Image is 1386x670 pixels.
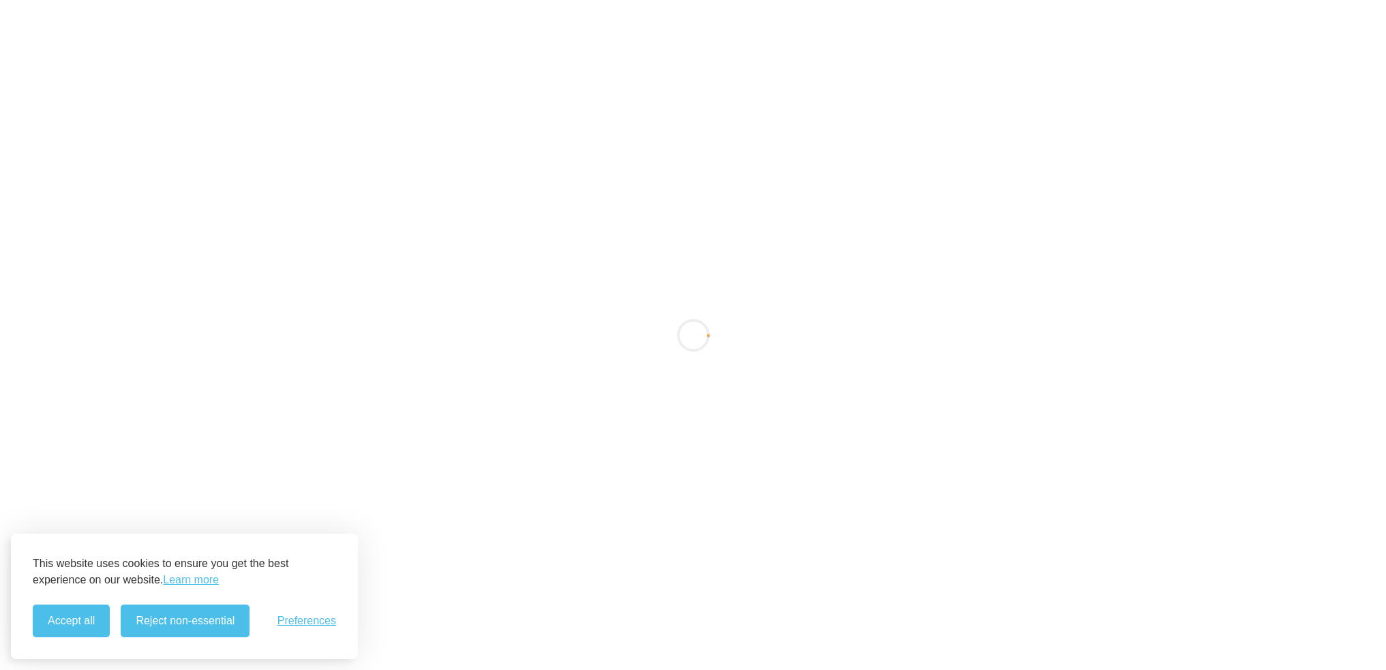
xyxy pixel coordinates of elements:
button: Accept all cookies [33,605,110,637]
button: Toggle preferences [277,615,336,627]
button: Reject non-essential [121,605,250,637]
p: This website uses cookies to ensure you get the best experience on our website. [33,555,336,588]
span: Preferences [277,615,336,627]
a: Learn more [163,572,219,588]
